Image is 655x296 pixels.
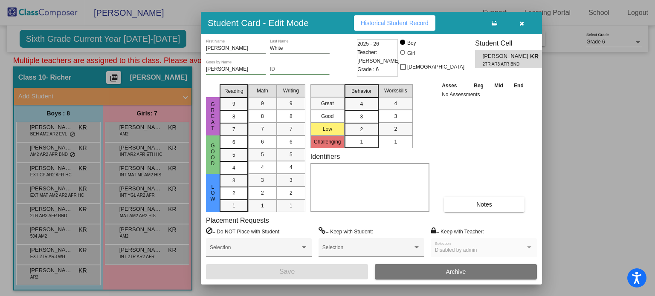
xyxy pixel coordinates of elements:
[468,81,489,90] th: Beg
[209,184,217,202] span: Low
[261,202,264,210] span: 1
[394,112,397,120] span: 3
[407,62,464,72] span: [DEMOGRAPHIC_DATA]
[261,112,264,120] span: 8
[209,143,217,167] span: Good
[431,227,484,236] label: = Keep with Teacher:
[261,164,264,171] span: 4
[310,152,340,161] label: Identifiers
[206,227,281,236] label: = Do NOT Place with Student:
[357,65,379,74] span: Grade : 6
[232,126,235,133] span: 7
[446,268,466,275] span: Archive
[209,101,217,131] span: Great
[206,66,266,72] input: goes by name
[261,138,264,146] span: 6
[483,61,524,67] span: 2TR AR3 AFR BND
[360,100,363,108] span: 4
[319,227,373,236] label: = Keep with Student:
[475,39,549,47] h3: Student Cell
[261,176,264,184] span: 3
[261,151,264,158] span: 5
[279,268,295,275] span: Save
[375,264,537,279] button: Archive
[394,138,397,146] span: 1
[232,100,235,108] span: 9
[290,176,293,184] span: 3
[351,87,371,95] span: Behavior
[232,164,235,172] span: 4
[384,87,407,95] span: Workskills
[290,138,293,146] span: 6
[290,164,293,171] span: 4
[283,87,299,95] span: Writing
[394,125,397,133] span: 2
[232,190,235,197] span: 2
[232,177,235,184] span: 3
[483,52,530,61] span: [PERSON_NAME]
[435,247,477,253] span: Disabled by admin
[407,39,416,47] div: Boy
[476,201,492,208] span: Notes
[440,81,468,90] th: Asses
[257,87,268,95] span: Math
[232,138,235,146] span: 6
[290,125,293,133] span: 7
[508,81,529,90] th: End
[360,138,363,146] span: 1
[290,151,293,158] span: 5
[360,126,363,133] span: 2
[357,48,400,65] span: Teacher: [PERSON_NAME]
[354,15,435,31] button: Historical Student Record
[261,100,264,107] span: 9
[394,100,397,107] span: 4
[489,81,508,90] th: Mid
[232,202,235,210] span: 1
[224,87,243,95] span: Reading
[361,20,429,26] span: Historical Student Record
[444,197,525,212] button: Notes
[440,90,529,99] td: No Assessments
[261,125,264,133] span: 7
[407,49,415,57] div: Girl
[206,264,368,279] button: Save
[261,189,264,197] span: 2
[290,202,293,210] span: 1
[360,113,363,121] span: 3
[290,100,293,107] span: 9
[530,52,542,61] span: KR
[290,112,293,120] span: 8
[290,189,293,197] span: 2
[357,40,379,48] span: 2025 - 26
[208,17,309,28] h3: Student Card - Edit Mode
[232,113,235,121] span: 8
[206,216,269,224] label: Placement Requests
[232,151,235,159] span: 5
